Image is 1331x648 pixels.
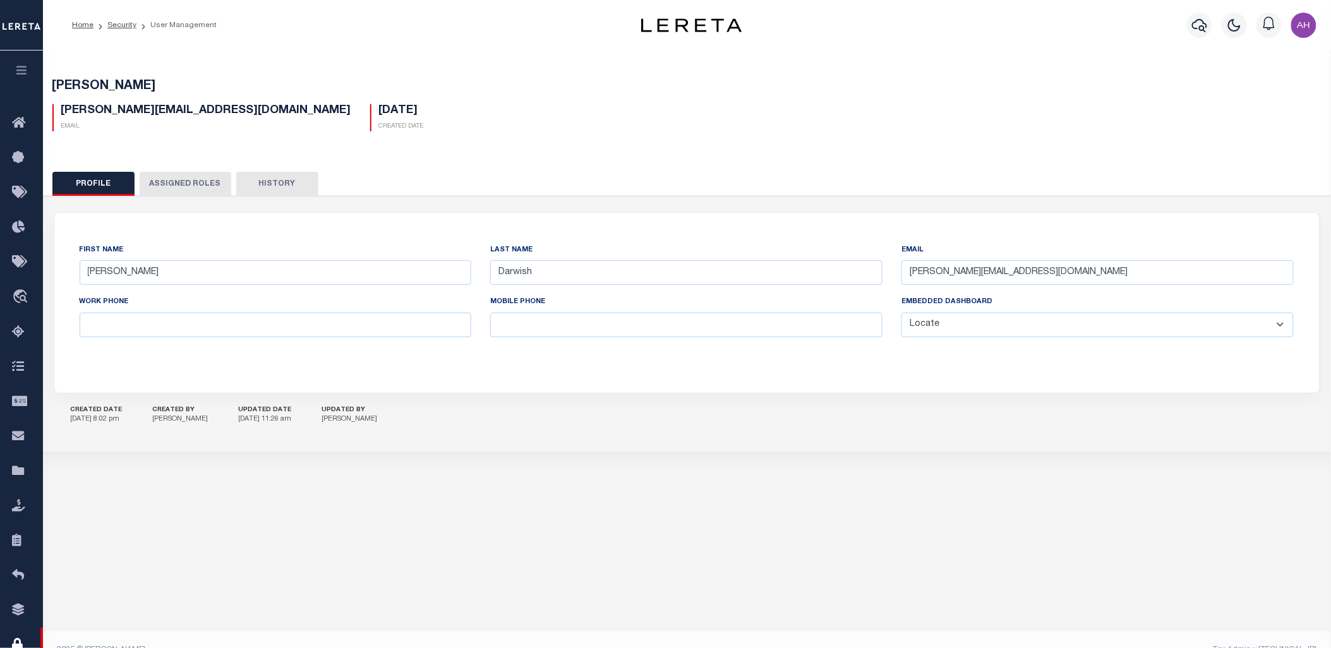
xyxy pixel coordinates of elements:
[379,122,424,131] p: Created Date
[239,414,292,425] p: [DATE] 11:26 am
[641,18,742,32] img: logo-dark.svg
[379,104,424,118] h5: [DATE]
[72,21,93,29] a: Home
[107,21,136,29] a: Security
[80,245,124,256] label: First Name
[322,414,378,425] p: [PERSON_NAME]
[140,172,231,196] button: Assigned Roles
[136,20,217,31] li: User Management
[52,172,135,196] button: Profile
[239,406,292,414] h5: UPDATED DATE
[1291,13,1316,38] img: svg+xml;base64,PHN2ZyB4bWxucz0iaHR0cDovL3d3dy53My5vcmcvMjAwMC9zdmciIHBvaW50ZXItZXZlbnRzPSJub25lIi...
[490,245,533,256] label: Last Name
[61,104,351,118] h5: [PERSON_NAME][EMAIL_ADDRESS][DOMAIN_NAME]
[490,297,545,308] label: Mobile Phone
[901,297,992,308] label: Embedded Dashboard
[80,297,129,308] label: Work Phone
[236,172,318,196] button: History
[12,289,32,306] i: travel_explore
[71,406,123,414] h5: CREATED DATE
[71,414,123,425] p: [DATE] 8:02 pm
[61,122,351,131] p: Email
[52,80,156,93] span: [PERSON_NAME]
[322,406,378,414] h5: UPDATED BY
[901,245,924,256] label: Email
[153,414,208,425] p: [PERSON_NAME]
[153,406,208,414] h5: CREATED BY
